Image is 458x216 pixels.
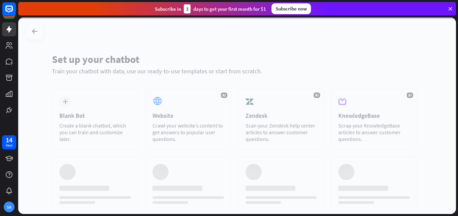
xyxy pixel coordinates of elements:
[2,135,16,149] a: 14 days
[184,4,191,13] div: 3
[6,143,12,148] div: days
[271,3,311,14] div: Subscribe now
[4,202,15,212] div: SA
[6,137,12,143] div: 14
[155,4,266,13] div: Subscribe in days to get your first month for $1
